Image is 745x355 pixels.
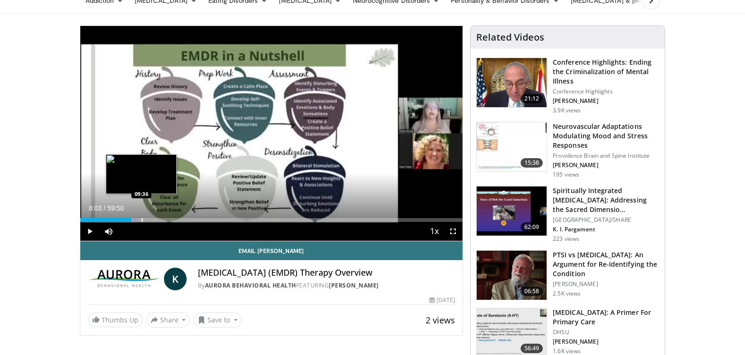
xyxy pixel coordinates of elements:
p: 1.6K views [553,347,581,355]
a: 21:12 Conference Highlights: Ending the Criminalization of Mental Illness Conference Highlights [... [476,58,659,114]
span: 59:50 [107,204,124,212]
button: Save to [194,313,242,328]
video-js: Video Player [80,26,463,241]
div: [DATE] [429,296,455,304]
p: Conference Highlights [553,88,659,95]
p: 195 views [553,171,579,178]
button: Fullscreen [444,222,462,241]
p: [PERSON_NAME] [553,280,659,288]
img: 4562edde-ec7e-4758-8328-0659f7ef333d.150x105_q85_crop-smart_upscale.jpg [477,122,547,171]
a: Aurora Behavioral Health [205,281,296,289]
a: Email [PERSON_NAME] [80,241,463,260]
a: 15:38 Neurovascular Adaptations Modulating Mood and Stress Responses Providence Brain and Spine I... [476,122,659,178]
p: [GEOGRAPHIC_DATA]/SHARE [553,216,659,224]
span: 06:58 [521,287,543,296]
img: d4d5890d-592e-4d46-9b8a-3f5c03b348eb.150x105_q85_crop-smart_upscale.jpg [477,186,547,236]
h3: PTSI vs [MEDICAL_DATA]: An Argument for Re-Identifying the Condition [553,250,659,279]
p: [PERSON_NAME] [553,338,659,346]
p: K. I. Pargament [553,226,659,233]
button: Share [146,313,190,328]
img: f233a812-a786-4fda-be1a-9dc6d32f8340.150x105_q85_crop-smart_upscale.jpg [477,251,547,300]
img: image.jpeg [106,154,177,194]
span: 56:49 [521,344,543,353]
h4: [MEDICAL_DATA] (EMDR) Therapy Overview [198,268,455,278]
p: 2.5K views [553,290,581,297]
p: OHSU [553,329,659,336]
h3: Neurovascular Adaptations Modulating Mood and Stress Responses [553,122,659,150]
a: 62:09 Spiritually Integrated [MEDICAL_DATA]: Addressing the Sacred Dimensio… [GEOGRAPHIC_DATA]/SH... [476,186,659,243]
a: Thumbs Up [88,313,143,327]
a: [PERSON_NAME] [329,281,379,289]
img: Aurora Behavioral Health [88,268,160,290]
h3: Spiritually Integrated [MEDICAL_DATA]: Addressing the Sacred Dimensio… [553,186,659,214]
span: 21:12 [521,94,543,103]
button: Play [80,222,99,241]
a: 06:58 PTSI vs [MEDICAL_DATA]: An Argument for Re-Identifying the Condition [PERSON_NAME] 2.5K views [476,250,659,300]
button: Playback Rate [425,222,444,241]
span: 2 views [426,314,455,326]
span: 8:03 [89,204,102,212]
p: [PERSON_NAME] [553,97,659,105]
div: Progress Bar [80,218,463,222]
p: 3.9K views [553,107,581,114]
span: 15:38 [521,158,543,168]
a: K [164,268,187,290]
p: Providence Brain and Spine Institute [553,152,659,160]
span: 62:09 [521,222,543,232]
h3: Conference Highlights: Ending the Criminalization of Mental Illness [553,58,659,86]
button: Mute [99,222,118,241]
span: / [104,204,106,212]
p: 223 views [553,235,579,243]
h4: Related Videos [476,32,544,43]
img: 1419e6f0-d69a-482b-b3ae-1573189bf46e.150x105_q85_crop-smart_upscale.jpg [477,58,547,107]
p: [PERSON_NAME] [553,161,659,169]
h3: [MEDICAL_DATA]: A Primer For Primary Care [553,308,659,327]
div: By FEATURING [198,281,455,290]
